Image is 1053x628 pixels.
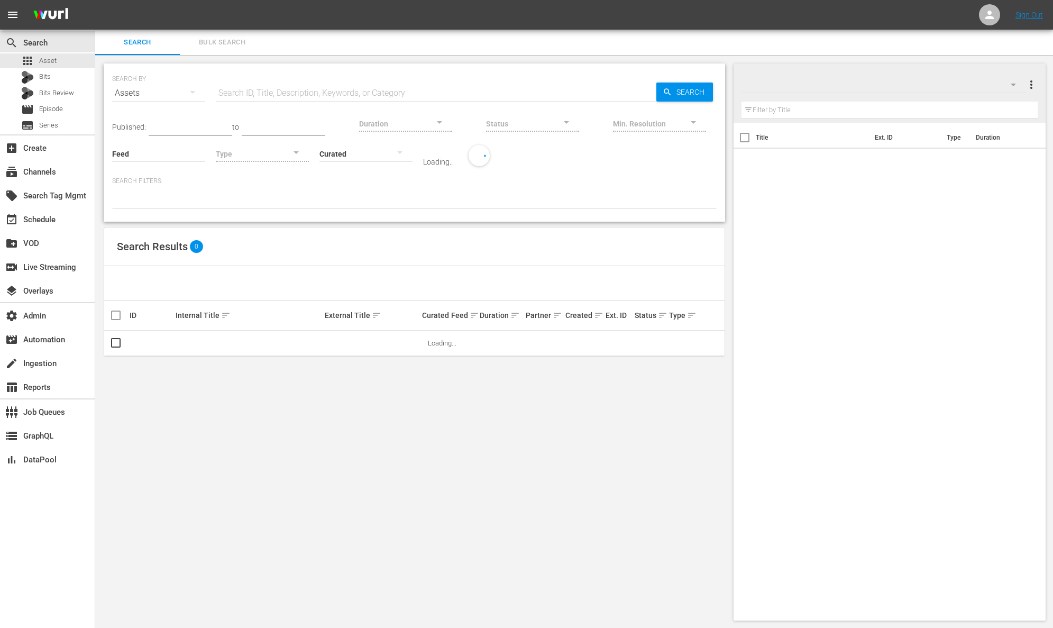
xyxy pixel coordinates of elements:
div: Status [635,309,666,322]
div: Assets [112,78,205,108]
div: Curated [422,311,447,320]
span: Automation [5,333,18,346]
th: Type [940,123,969,152]
span: sort [221,311,231,320]
span: Episode [39,104,63,114]
button: Search [656,83,713,102]
span: sort [372,311,381,320]
span: Reports [5,381,18,394]
a: Sign Out [1015,11,1043,19]
span: GraphQL [5,430,18,442]
span: Search Results [117,240,188,253]
span: sort [658,311,667,320]
span: Series [21,119,34,132]
span: sort [594,311,603,320]
span: VOD [5,237,18,250]
span: Bits Review [39,88,74,98]
div: Duration [480,309,523,322]
span: Ingestion [5,357,18,370]
span: Channels [5,166,18,178]
span: Create [5,142,18,154]
span: sort [510,311,520,320]
span: Asset [21,54,34,67]
span: menu [6,8,19,21]
div: Feed [451,309,477,322]
span: Search [672,83,713,102]
div: Bits [21,71,34,84]
span: sort [553,311,562,320]
span: Schedule [5,213,18,226]
div: Ext. ID [606,311,631,320]
div: External Title [325,309,419,322]
div: Loading.. [423,158,453,166]
span: Bulk Search [186,37,258,49]
p: Search Filters: [112,177,717,186]
div: Internal Title [176,309,322,322]
span: Published: [112,123,146,131]
th: Duration [969,123,1033,152]
span: Loading... [428,339,456,347]
span: Series [39,120,58,131]
span: more_vert [1025,78,1038,91]
span: 0 [190,240,203,253]
div: Type [669,309,689,322]
div: Bits Review [21,87,34,99]
span: sort [687,311,697,320]
span: Job Queues [5,406,18,418]
button: more_vert [1025,72,1038,97]
span: DataPool [5,453,18,466]
div: Created [565,309,602,322]
span: Overlays [5,285,18,297]
span: Search Tag Mgmt [5,189,18,202]
span: Live Streaming [5,261,18,274]
span: Episode [21,103,34,116]
th: Ext. ID [868,123,940,152]
span: Asset [39,56,57,66]
img: ans4CAIJ8jUAAAAAAAAAAAAAAAAAAAAAAAAgQb4GAAAAAAAAAAAAAAAAAAAAAAAAJMjXAAAAAAAAAAAAAAAAAAAAAAAAgAT5G... [25,3,76,28]
span: Bits [39,71,51,82]
th: Title [756,123,868,152]
span: sort [470,311,479,320]
div: ID [130,311,172,320]
span: Admin [5,310,18,322]
div: Partner [526,309,563,322]
span: Search [102,37,173,49]
span: to [232,123,239,131]
span: Search [5,37,18,49]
